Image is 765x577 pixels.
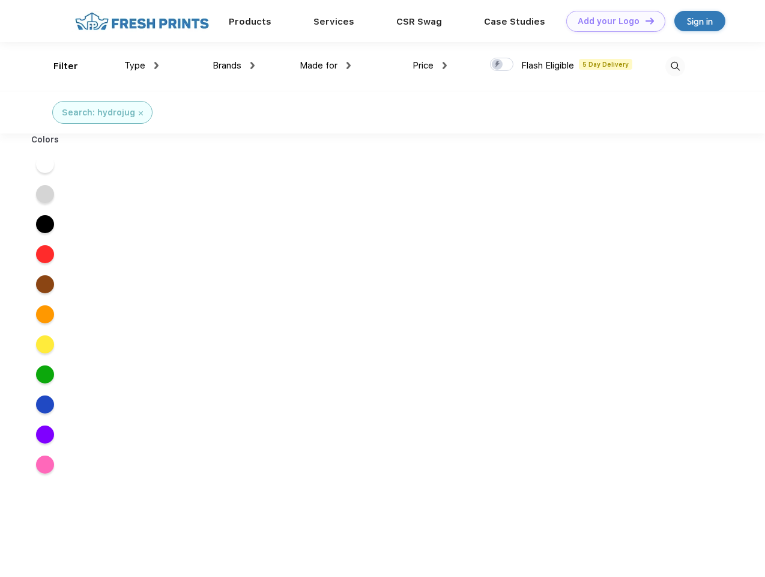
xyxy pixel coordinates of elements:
[250,62,255,69] img: dropdown.png
[300,60,337,71] span: Made for
[346,62,351,69] img: dropdown.png
[22,133,68,146] div: Colors
[62,106,135,119] div: Search: hydrojug
[139,111,143,115] img: filter_cancel.svg
[53,60,78,73] div: Filter
[443,62,447,69] img: dropdown.png
[71,11,213,32] img: fo%20logo%202.webp
[229,16,271,27] a: Products
[154,62,159,69] img: dropdown.png
[124,60,145,71] span: Type
[646,17,654,24] img: DT
[578,16,640,26] div: Add your Logo
[579,59,632,70] span: 5 Day Delivery
[413,60,434,71] span: Price
[674,11,725,31] a: Sign in
[213,60,241,71] span: Brands
[665,56,685,76] img: desktop_search.svg
[687,14,713,28] div: Sign in
[521,60,574,71] span: Flash Eligible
